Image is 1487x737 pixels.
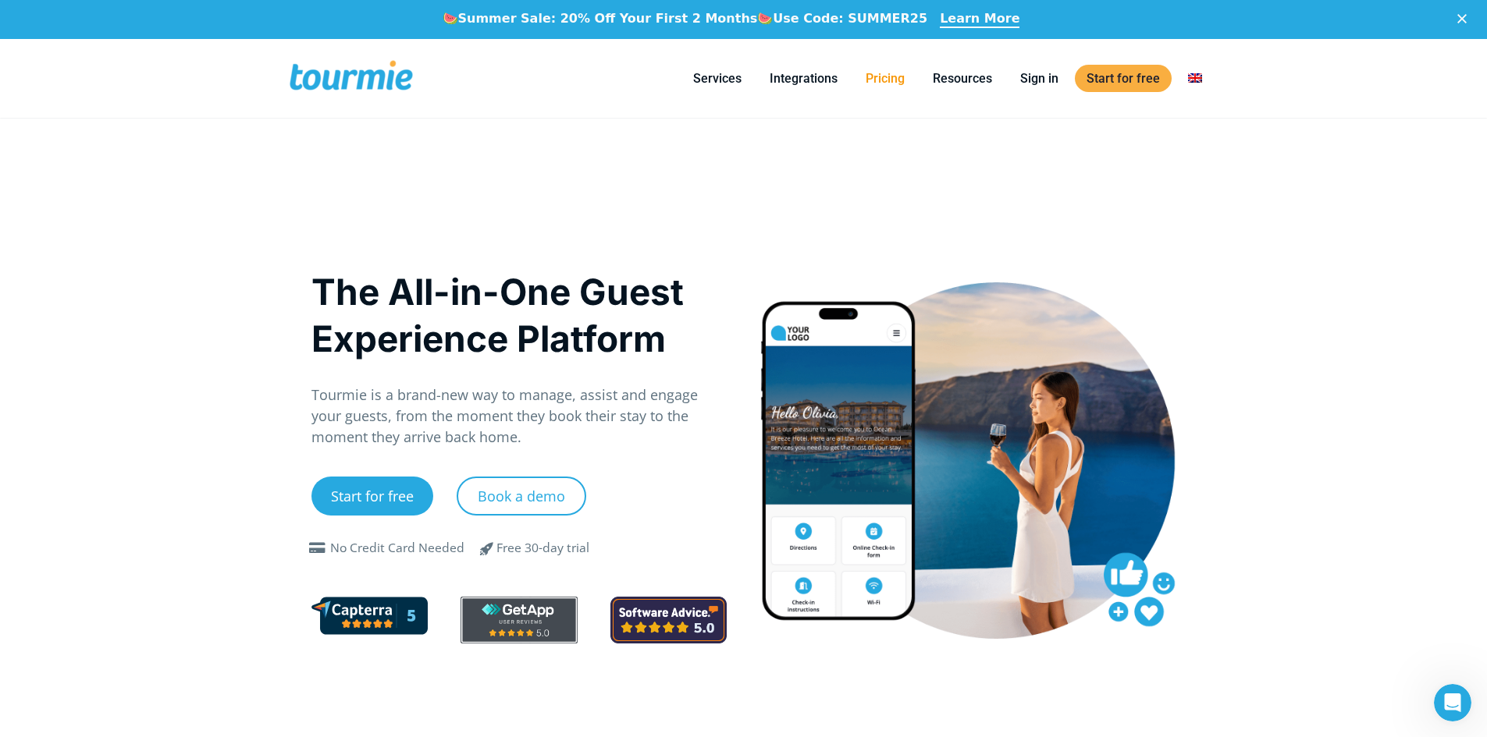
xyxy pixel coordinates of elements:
a: Start for free [1075,65,1172,92]
a: Learn More [940,11,1019,28]
a: Book a demo [457,477,586,516]
a: Integrations [758,69,849,88]
a: Pricing [854,69,916,88]
b: Summer Sale: 20% Off Your First 2 Months [458,11,758,26]
span:  [305,542,330,555]
span:  [468,539,506,558]
h1: The All-in-One Guest Experience Platform [311,268,727,362]
div: Free 30-day trial [496,539,589,558]
b: Use Code: SUMMER25 [773,11,927,26]
p: Tourmie is a brand-new way to manage, assist and engage your guests, from the moment they book th... [311,384,727,448]
a: Sign in [1009,69,1070,88]
a: Resources [921,69,1004,88]
iframe: Intercom live chat [1434,684,1471,721]
div: Close [1457,14,1473,23]
div: No Credit Card Needed [330,539,464,558]
div: 🍉 🍉 [443,11,928,27]
a: Services [681,69,753,88]
a: Start for free [311,477,433,516]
